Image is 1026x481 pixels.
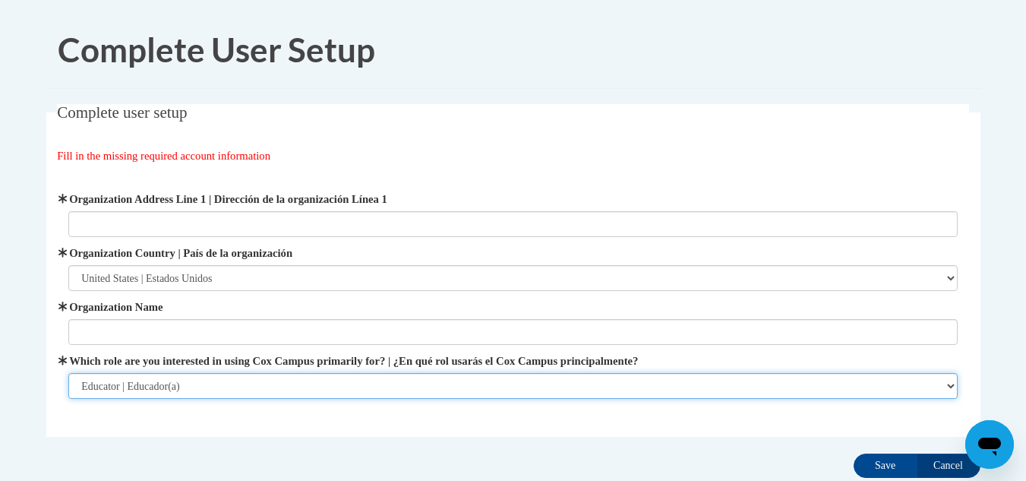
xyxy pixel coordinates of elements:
[917,454,980,478] input: Cancel
[965,420,1014,469] iframe: Button to launch messaging window
[68,191,958,207] label: Organization Address Line 1 | Dirección de la organización Línea 1
[58,30,375,69] span: Complete User Setup
[68,211,958,237] input: Metadata input
[854,454,917,478] input: Save
[57,150,270,162] span: Fill in the missing required account information
[68,319,958,345] input: Metadata input
[68,245,958,261] label: Organization Country | País de la organización
[68,299,958,315] label: Organization Name
[57,103,187,122] span: Complete user setup
[68,353,958,369] label: Which role are you interested in using Cox Campus primarily for? | ¿En qué rol usarás el Cox Camp...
